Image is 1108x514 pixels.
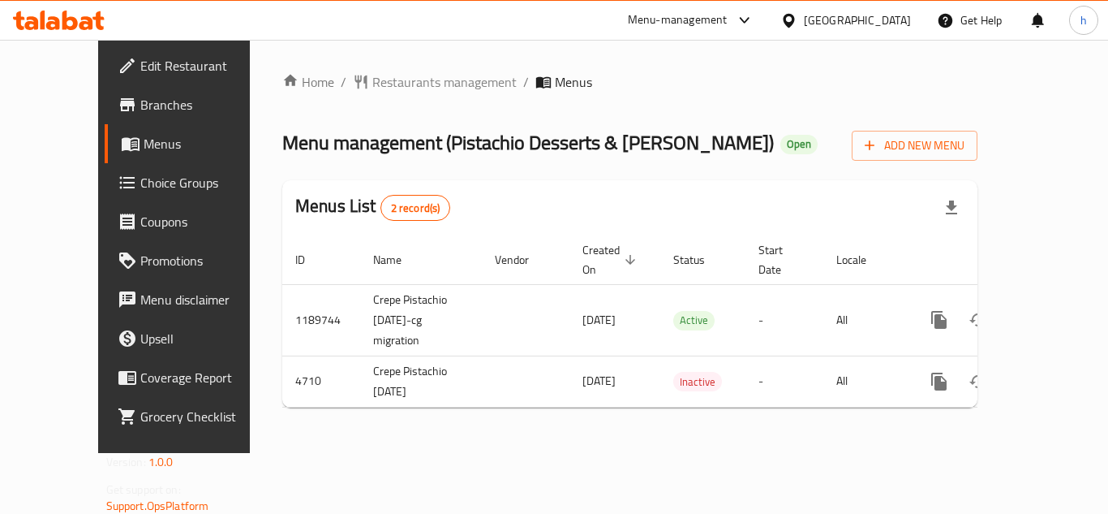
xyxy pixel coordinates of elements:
[780,137,818,151] span: Open
[745,284,823,356] td: -
[836,250,887,270] span: Locale
[295,194,450,221] h2: Menus List
[1080,11,1087,29] span: h
[105,163,283,202] a: Choice Groups
[959,362,998,401] button: Change Status
[673,311,715,330] div: Active
[628,11,728,30] div: Menu-management
[823,284,907,356] td: All
[780,135,818,154] div: Open
[105,202,283,241] a: Coupons
[360,284,482,356] td: Crepe Pistachio [DATE]-cg migration
[105,124,283,163] a: Menus
[373,250,423,270] span: Name
[673,311,715,330] span: Active
[360,356,482,407] td: Crepe Pistachio [DATE]
[140,368,270,387] span: Coverage Report
[555,72,592,92] span: Menus
[865,136,964,156] span: Add New Menu
[105,397,283,436] a: Grocery Checklist
[582,240,641,279] span: Created On
[804,11,911,29] div: [GEOGRAPHIC_DATA]
[372,72,517,92] span: Restaurants management
[341,72,346,92] li: /
[106,479,181,500] span: Get support on:
[959,300,998,339] button: Change Status
[495,250,550,270] span: Vendor
[105,241,283,280] a: Promotions
[758,240,804,279] span: Start Date
[582,309,616,330] span: [DATE]
[852,131,977,161] button: Add New Menu
[105,85,283,124] a: Branches
[144,134,270,153] span: Menus
[148,451,174,473] span: 1.0.0
[282,235,1089,408] table: enhanced table
[140,251,270,270] span: Promotions
[932,188,971,227] div: Export file
[282,124,774,161] span: Menu management ( Pistachio Desserts & [PERSON_NAME] )
[140,290,270,309] span: Menu disclaimer
[920,300,959,339] button: more
[140,173,270,192] span: Choice Groups
[105,319,283,358] a: Upsell
[381,201,450,216] span: 2 record(s)
[140,329,270,348] span: Upsell
[140,56,270,76] span: Edit Restaurant
[523,72,529,92] li: /
[140,95,270,114] span: Branches
[907,235,1089,285] th: Actions
[282,72,977,92] nav: breadcrumb
[295,250,326,270] span: ID
[282,356,360,407] td: 4710
[105,46,283,85] a: Edit Restaurant
[282,284,360,356] td: 1189744
[823,356,907,407] td: All
[353,72,517,92] a: Restaurants management
[920,362,959,401] button: more
[673,373,722,391] span: Inactive
[105,280,283,319] a: Menu disclaimer
[140,212,270,231] span: Coupons
[105,358,283,397] a: Coverage Report
[745,356,823,407] td: -
[380,195,451,221] div: Total records count
[106,451,146,473] span: Version:
[282,72,334,92] a: Home
[140,407,270,426] span: Grocery Checklist
[582,370,616,391] span: [DATE]
[673,250,726,270] span: Status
